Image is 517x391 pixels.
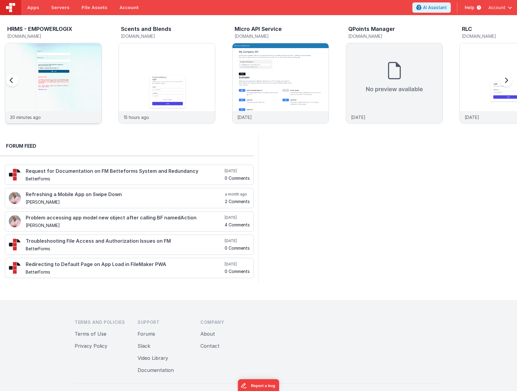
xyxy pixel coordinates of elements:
h5: 0 Comments [225,269,250,274]
p: 15 hours ago [124,114,149,120]
h5: [DATE] [225,169,250,173]
a: Redirecting to Default Page on App Load in FileMaker PWA BetterForms [DATE] 0 Comments [5,258,254,278]
button: AI Assistant [412,2,451,13]
button: Account [488,5,512,11]
h5: [PERSON_NAME] [26,200,224,204]
button: Slack [138,342,150,350]
h4: Troubleshooting File Access and Authorization Issues on FM [26,238,223,244]
a: Refreshing a Mobile App on Swipe Down [PERSON_NAME] a month ago 2 Comments [5,188,254,208]
h4: Refreshing a Mobile App on Swipe Down [26,192,224,197]
a: Troubleshooting File Access and Authorization Issues on FM BetterForms [DATE] 0 Comments [5,235,254,255]
h5: [DATE] [225,262,250,267]
h5: 2 Comments [225,199,250,204]
h5: a month ago [225,192,250,197]
span: AI Assistant [423,5,447,11]
a: Slack [138,343,150,349]
h5: [DOMAIN_NAME] [7,34,102,38]
h5: 0 Comments [225,246,250,250]
h5: [DATE] [225,215,250,220]
h5: BetterForms [26,176,223,181]
span: Servers [51,5,69,11]
button: Forums [138,330,155,337]
h3: Company [200,319,254,325]
h5: [DATE] [225,238,250,243]
a: Problem accessing app model new object after calling BF namedAction [PERSON_NAME] [DATE] 4 Comments [5,211,254,232]
h3: Micro API Service [235,26,282,32]
img: 411_2.png [9,215,21,227]
img: 295_2.png [9,238,21,251]
h4: Request for Documentation on FM Betteforms System and Redundancy [26,169,223,174]
p: [DATE] [351,114,366,120]
h5: [DOMAIN_NAME] [348,34,443,38]
button: Contact [200,342,219,350]
button: About [200,330,215,337]
span: Help [465,5,474,11]
h5: 0 Comments [225,176,250,180]
h2: Forum Feed [6,142,248,149]
span: Apps [27,5,39,11]
h3: HRMS - EMPOWERLOGIX [7,26,72,32]
img: 295_2.png [9,169,21,181]
p: [DATE] [465,114,479,120]
p: [DATE] [237,114,252,120]
h3: RLC [462,26,472,32]
button: Documentation [138,366,174,374]
button: Video Library [138,354,168,362]
h4: Redirecting to Default Page on App Load in FileMaker PWA [26,262,223,267]
h3: QPoints Manager [348,26,395,32]
h3: Support [138,319,191,325]
a: Terms of Use [75,331,106,337]
h5: [PERSON_NAME] [26,223,223,228]
a: Request for Documentation on FM Betteforms System and Redundancy BetterForms [DATE] 0 Comments [5,165,254,185]
span: File Assets [82,5,108,11]
a: Privacy Policy [75,343,107,349]
a: About [200,331,215,337]
h4: Problem accessing app model new object after calling BF namedAction [26,215,223,221]
h5: 4 Comments [225,222,250,227]
h3: Terms and Policies [75,319,128,325]
h5: [DOMAIN_NAME] [121,34,215,38]
img: 295_2.png [9,262,21,274]
img: 411_2.png [9,192,21,204]
h5: BetterForms [26,246,223,251]
h5: [DOMAIN_NAME] [235,34,329,38]
span: Account [488,5,506,11]
h5: BetterForms [26,270,223,274]
h3: Scents and Blends [121,26,171,32]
